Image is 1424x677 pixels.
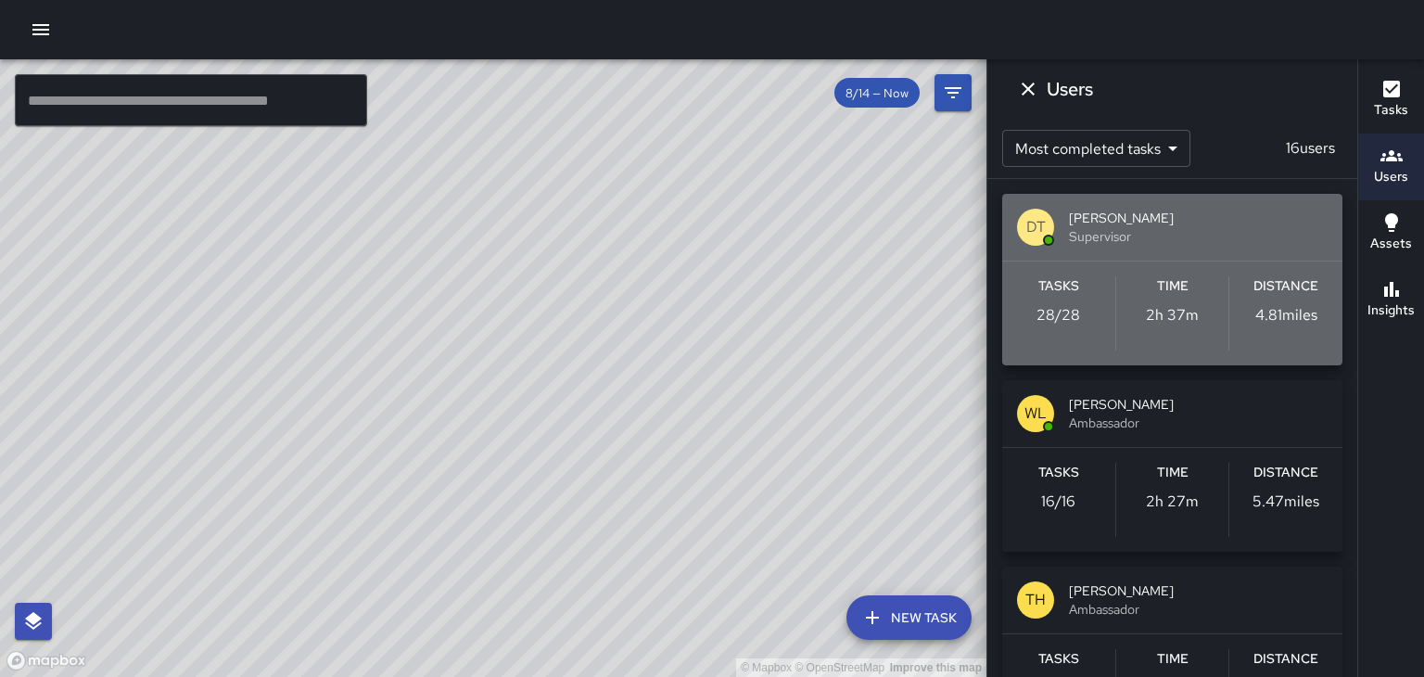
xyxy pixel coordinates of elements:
span: [PERSON_NAME] [1069,581,1328,600]
h6: Distance [1253,276,1318,297]
div: Most completed tasks [1002,130,1190,167]
h6: Tasks [1038,463,1079,483]
p: DT [1026,216,1046,238]
p: 2h 37m [1146,304,1199,326]
button: DT[PERSON_NAME]SupervisorTasks28/28Time2h 37mDistance4.81miles [1002,194,1342,365]
h6: Distance [1253,649,1318,670]
p: 4.81 miles [1255,304,1317,326]
p: 5.47 miles [1252,491,1319,513]
p: 2h 27m [1146,491,1199,513]
h6: Distance [1253,463,1318,483]
button: Dismiss [1010,70,1047,108]
h6: Tasks [1374,100,1408,121]
h6: Users [1047,74,1093,104]
h6: Insights [1367,300,1415,321]
h6: Time [1157,276,1189,297]
h6: Time [1157,463,1189,483]
p: 16 / 16 [1041,491,1075,513]
h6: Time [1157,649,1189,670]
button: New Task [846,595,972,640]
h6: Tasks [1038,276,1079,297]
button: Users [1358,134,1424,200]
span: 8/14 — Now [834,85,920,101]
button: Assets [1358,200,1424,267]
span: Ambassador [1069,600,1328,619]
h6: Assets [1370,234,1412,254]
p: 16 users [1278,137,1342,160]
span: [PERSON_NAME] [1069,395,1328,414]
p: WL [1024,402,1047,425]
span: Ambassador [1069,414,1328,432]
button: WL[PERSON_NAME]AmbassadorTasks16/16Time2h 27mDistance5.47miles [1002,380,1342,552]
h6: Users [1374,167,1408,187]
p: TH [1025,589,1046,611]
span: Supervisor [1069,227,1328,246]
h6: Tasks [1038,649,1079,670]
button: Insights [1358,267,1424,334]
button: Tasks [1358,67,1424,134]
span: [PERSON_NAME] [1069,209,1328,227]
p: 28 / 28 [1036,304,1080,326]
button: Filters [934,74,972,111]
